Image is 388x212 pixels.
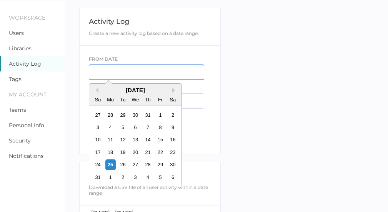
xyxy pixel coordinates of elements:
div: Choose Wednesday, August 20th, 2025 [130,147,141,157]
div: Choose Tuesday, September 2nd, 2025 [118,172,128,182]
div: Choose Monday, September 1st, 2025 [105,172,116,182]
div: Choose Tuesday, July 29th, 2025 [118,110,128,120]
div: Choose Thursday, September 4th, 2025 [143,172,153,182]
div: Choose Friday, August 8th, 2025 [155,122,166,132]
div: Choose Tuesday, August 12th, 2025 [118,134,128,145]
div: Choose Sunday, August 10th, 2025 [93,134,103,145]
div: Choose Monday, August 11th, 2025 [105,134,116,145]
div: Mo [105,94,116,105]
div: Fr [155,94,166,105]
div: Choose Thursday, July 31st, 2025 [143,110,153,120]
div: Choose Thursday, August 21st, 2025 [143,147,153,157]
button: Next Month [172,88,178,93]
div: Tu [118,94,128,105]
div: Choose Saturday, August 2nd, 2025 [168,110,178,120]
div: Activity Log [89,17,211,26]
a: Teams [9,106,26,113]
div: Choose Saturday, September 6th, 2025 [168,172,178,182]
div: month 2025-08 [92,109,179,184]
div: Sa [168,94,178,105]
div: Choose Saturday, August 30th, 2025 [168,159,178,170]
div: Choose Thursday, August 28th, 2025 [143,159,153,170]
div: Choose Sunday, August 31st, 2025 [93,172,103,182]
div: Choose Wednesday, August 13th, 2025 [130,134,141,145]
div: Choose Friday, September 5th, 2025 [155,172,166,182]
div: Choose Monday, August 25th, 2025 [105,159,116,170]
div: We [130,94,141,105]
div: Download a CSV file of all user activity within a date range [89,184,211,196]
div: Choose Tuesday, August 26th, 2025 [118,159,128,170]
a: Security [9,137,31,144]
a: Libraries [9,45,32,52]
div: Choose Sunday, August 3rd, 2025 [93,122,103,132]
div: Su [93,94,103,105]
div: Choose Monday, August 18th, 2025 [105,147,116,157]
div: Choose Sunday, August 17th, 2025 [93,147,103,157]
div: Choose Friday, August 22nd, 2025 [155,147,166,157]
div: Choose Sunday, July 27th, 2025 [93,110,103,120]
span: FROM DATE [89,56,118,62]
div: Choose Tuesday, August 5th, 2025 [118,122,128,132]
div: Choose Saturday, August 16th, 2025 [168,134,178,145]
div: Choose Wednesday, August 27th, 2025 [130,159,141,170]
a: Users [9,30,24,36]
button: Previous Month [93,88,98,93]
div: Choose Friday, August 29th, 2025 [155,159,166,170]
div: Choose Tuesday, August 19th, 2025 [118,147,128,157]
div: Choose Thursday, August 14th, 2025 [143,134,153,145]
div: Create a new activity log based on a date range. [89,30,211,36]
div: Choose Saturday, August 9th, 2025 [168,122,178,132]
a: Activity Log [9,60,41,67]
div: [DATE] [89,87,182,93]
div: Choose Sunday, August 24th, 2025 [93,159,103,170]
div: Choose Thursday, August 7th, 2025 [143,122,153,132]
div: Choose Friday, August 1st, 2025 [155,110,166,120]
div: Choose Monday, July 28th, 2025 [105,110,116,120]
a: Tags [9,76,22,83]
div: Choose Friday, August 15th, 2025 [155,134,166,145]
div: Choose Wednesday, September 3rd, 2025 [130,172,141,182]
div: Choose Saturday, August 23rd, 2025 [168,147,178,157]
a: Personal Info [9,122,44,129]
div: Choose Wednesday, July 30th, 2025 [130,110,141,120]
div: Th [143,94,153,105]
div: Choose Monday, August 4th, 2025 [105,122,116,132]
a: Notifications [9,152,43,159]
div: Choose Wednesday, August 6th, 2025 [130,122,141,132]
